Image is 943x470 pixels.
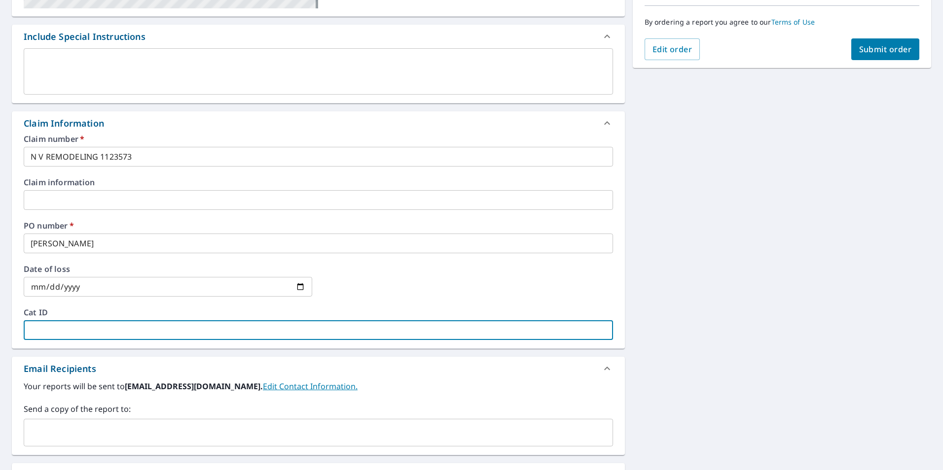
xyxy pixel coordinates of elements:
button: Edit order [645,38,700,60]
label: Claim information [24,178,613,186]
a: Terms of Use [771,17,815,27]
label: Date of loss [24,265,312,273]
div: Email Recipients [12,357,625,380]
a: EditContactInfo [263,381,358,392]
button: Submit order [851,38,920,60]
div: Include Special Instructions [12,25,625,48]
p: By ordering a report you agree to our [645,18,919,27]
label: PO number [24,222,613,230]
span: Edit order [653,44,692,55]
div: Email Recipients [24,362,96,375]
div: Claim Information [12,111,625,135]
label: Cat ID [24,308,613,316]
label: Send a copy of the report to: [24,403,613,415]
div: Claim Information [24,117,104,130]
div: Include Special Instructions [24,30,145,43]
label: Your reports will be sent to [24,380,613,392]
b: [EMAIL_ADDRESS][DOMAIN_NAME]. [125,381,263,392]
label: Claim number [24,135,613,143]
span: Submit order [859,44,912,55]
